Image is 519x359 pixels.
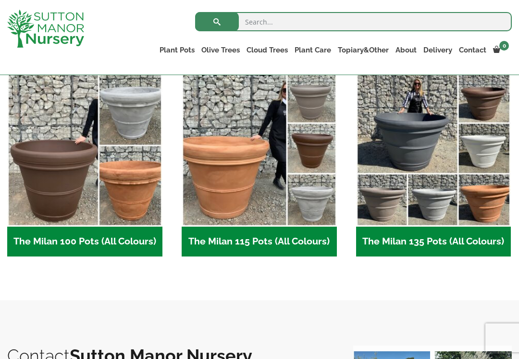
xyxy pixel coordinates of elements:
[182,72,337,227] img: The Milan 115 Pots (All Colours)
[156,43,198,57] a: Plant Pots
[7,10,84,48] img: logo
[7,72,162,227] img: The Milan 100 Pots (All Colours)
[182,72,337,256] a: Visit product category The Milan 115 Pots (All Colours)
[7,227,162,256] h2: The Milan 100 Pots (All Colours)
[420,43,456,57] a: Delivery
[356,72,511,256] a: Visit product category The Milan 135 Pots (All Colours)
[356,72,511,227] img: The Milan 135 Pots (All Colours)
[499,41,509,51] span: 0
[198,43,243,57] a: Olive Trees
[356,227,511,256] h2: The Milan 135 Pots (All Colours)
[490,43,512,57] a: 0
[243,43,291,57] a: Cloud Trees
[195,12,512,31] input: Search...
[456,43,490,57] a: Contact
[334,43,392,57] a: Topiary&Other
[291,43,334,57] a: Plant Care
[7,72,162,256] a: Visit product category The Milan 100 Pots (All Colours)
[182,227,337,256] h2: The Milan 115 Pots (All Colours)
[392,43,420,57] a: About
